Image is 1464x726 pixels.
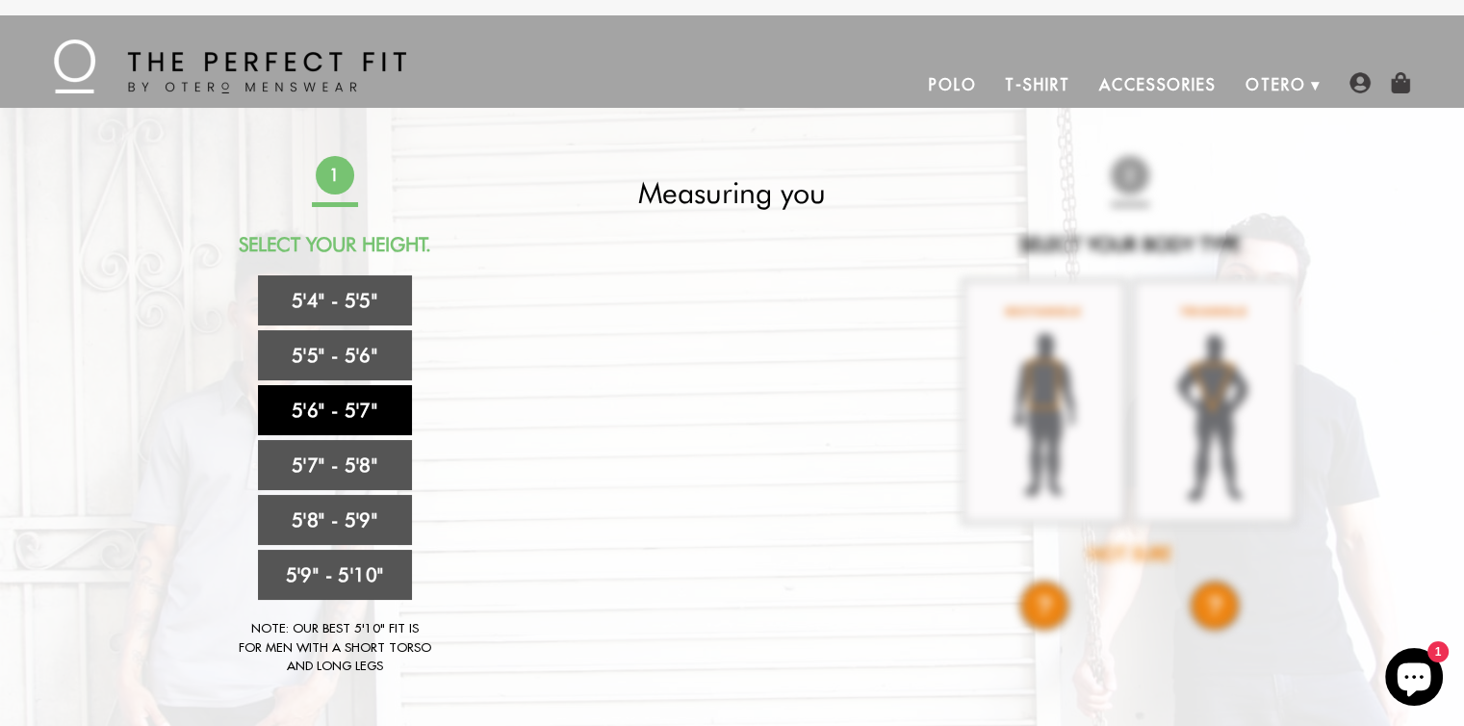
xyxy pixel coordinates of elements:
[258,495,412,545] a: 5'8" - 5'9"
[54,39,406,93] img: The Perfect Fit - by Otero Menswear - Logo
[239,619,431,676] div: Note: Our best 5'10" fit is for men with a short torso and long legs
[562,175,903,210] h2: Measuring you
[1349,72,1371,93] img: user-account-icon.png
[258,330,412,380] a: 5'5" - 5'6"
[914,62,991,108] a: Polo
[258,440,412,490] a: 5'7" - 5'8"
[990,62,1084,108] a: T-Shirt
[1231,62,1321,108] a: Otero
[315,156,353,194] span: 1
[1379,648,1449,711] inbox-online-store-chat: Shopify online store chat
[165,233,505,256] h2: Select Your Height.
[258,385,412,435] a: 5'6" - 5'7"
[1390,72,1411,93] img: shopping-bag-icon.png
[258,550,412,600] a: 5'9" - 5'10"
[1085,62,1231,108] a: Accessories
[258,275,412,325] a: 5'4" - 5'5"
